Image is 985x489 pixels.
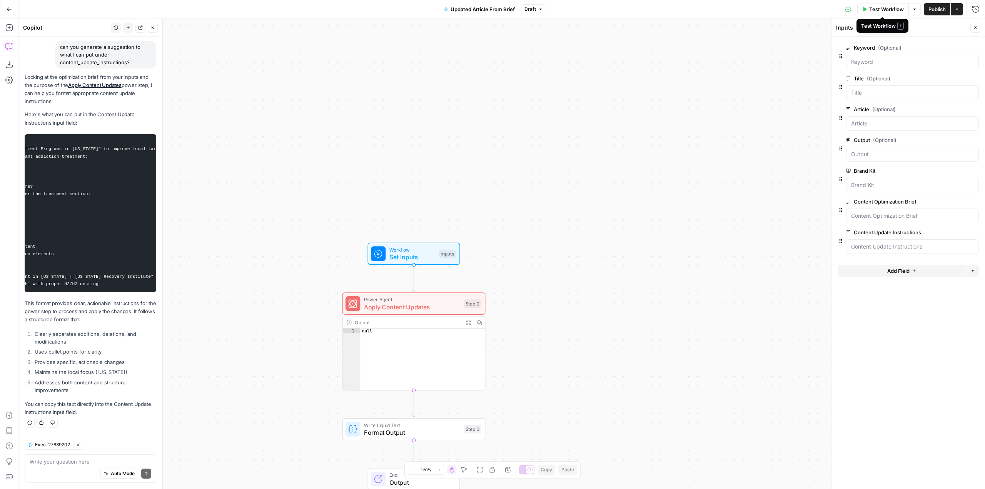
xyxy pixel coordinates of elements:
span: Set Inputs [389,252,435,262]
div: Inputs [439,250,456,258]
span: Workflow [389,246,435,253]
div: Copilot [23,24,109,32]
input: Output [851,150,974,158]
div: Step 2 [464,299,481,308]
label: Brand Kit [846,167,935,175]
button: Test Workflow [857,3,909,15]
div: Inputs [836,24,968,32]
label: Title [846,75,935,82]
g: Edge from step_2 to step_3 [412,391,415,417]
li: Maintains the local focus ([US_STATE]) [33,368,156,376]
input: Keyword [851,58,974,66]
g: Edge from step_3 to end [412,440,415,467]
span: (Optional) [878,44,902,52]
span: Test Workflow [869,5,904,13]
span: Exec. 27639202 [35,441,70,448]
p: You can copy this text directly into the Content Update Instructions input field. [25,400,156,416]
button: Auto Mode [100,469,138,479]
span: Publish [928,5,946,13]
span: Paste [561,466,574,473]
button: Draft [521,4,546,14]
button: Updated Article From Brief [439,3,519,15]
g: Edge from start to step_2 [412,265,415,292]
input: Content Update Instructions [851,243,974,250]
div: Write Liquid TextFormat OutputStep 3 [342,418,486,441]
button: Paste [558,465,577,475]
div: 1 [343,329,361,333]
span: (Optional) [873,136,897,144]
span: 120% [421,467,431,473]
a: Apply Content Updates [68,82,122,88]
span: Power Agent [364,296,460,303]
span: Add Field [887,267,910,275]
span: Draft [524,6,536,13]
span: (Optional) [872,105,896,113]
label: Output [846,136,935,144]
span: Output [389,478,452,487]
button: Exec. 27639202 [25,440,73,450]
button: Publish [924,3,950,15]
div: Output [355,319,460,326]
li: Uses bullet points for clarity [33,348,156,355]
input: Content Optimization Brief [851,212,974,220]
span: Format Output [364,428,460,437]
div: can you generate a suggestion to what I can put under content_update_instructions? [55,41,156,68]
li: Addresses both content and structural improvements [33,379,156,394]
label: Content Optimization Brief [846,198,935,205]
div: Test Workflow [861,22,904,30]
span: Apply Content Updates [364,302,460,312]
label: Content Update Instructions [846,229,935,236]
span: (Optional) [867,75,890,82]
div: Power AgentApply Content UpdatesStep 2Outputnull [342,292,486,390]
span: End [389,471,452,479]
label: Keyword [846,44,935,52]
label: Article [846,105,935,113]
span: Write Liquid Text [364,421,460,429]
span: Auto Mode [111,470,135,477]
p: This format provides clear, actionable instructions for the power step to process and apply the c... [25,299,156,324]
div: Step 3 [464,425,481,434]
input: Brand Kit [851,181,974,189]
span: Updated Article From Brief [451,5,515,13]
li: Provides specific, actionable changes [33,358,156,366]
button: Copy [538,465,555,475]
li: Clearly separates additions, deletions, and modifications [33,330,156,345]
input: Title [851,89,974,97]
input: Article [851,120,974,127]
div: WorkflowSet InputsInputs [342,243,486,265]
p: Looking at the optimization brief from your inputs and the purpose of the power step, I can help ... [25,73,156,106]
span: T [897,22,904,30]
button: Add Field [838,265,966,277]
span: Copy [541,466,552,473]
p: Here's what you can put in the Content Update Instructions input field: [25,110,156,127]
